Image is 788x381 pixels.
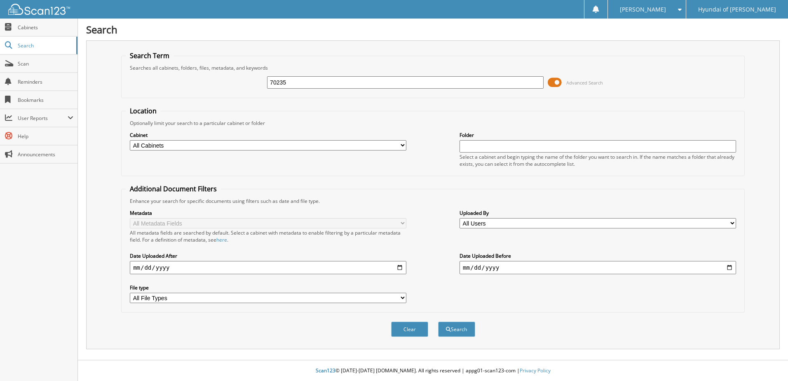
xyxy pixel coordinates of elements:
span: Hyundai of [PERSON_NAME] [698,7,776,12]
h1: Search [86,23,780,36]
span: Scan [18,60,73,67]
div: Optionally limit your search to a particular cabinet or folder [126,120,740,127]
div: Enhance your search for specific documents using filters such as date and file type. [126,198,740,205]
legend: Search Term [126,51,174,60]
span: Advanced Search [566,80,603,86]
span: Search [18,42,72,49]
span: Reminders [18,78,73,85]
div: Searches all cabinets, folders, files, metadata, and keywords [126,64,740,71]
span: Scan123 [316,367,335,374]
legend: Location [126,106,161,115]
label: Uploaded By [460,209,736,216]
span: [PERSON_NAME] [620,7,666,12]
span: Cabinets [18,24,73,31]
label: Metadata [130,209,406,216]
span: User Reports [18,115,68,122]
label: Cabinet [130,132,406,139]
label: Folder [460,132,736,139]
span: Announcements [18,151,73,158]
span: Help [18,133,73,140]
span: Bookmarks [18,96,73,103]
iframe: Chat Widget [747,341,788,381]
label: File type [130,284,406,291]
div: All metadata fields are searched by default. Select a cabinet with metadata to enable filtering b... [130,229,406,243]
div: © [DATE]-[DATE] [DOMAIN_NAME]. All rights reserved | appg01-scan123-com | [78,361,788,381]
a: here [216,236,227,243]
input: end [460,261,736,274]
button: Search [438,322,475,337]
label: Date Uploaded After [130,252,406,259]
legend: Additional Document Filters [126,184,221,193]
input: start [130,261,406,274]
a: Privacy Policy [520,367,551,374]
img: scan123-logo-white.svg [8,4,70,15]
button: Clear [391,322,428,337]
label: Date Uploaded Before [460,252,736,259]
div: Select a cabinet and begin typing the name of the folder you want to search in. If the name match... [460,153,736,167]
